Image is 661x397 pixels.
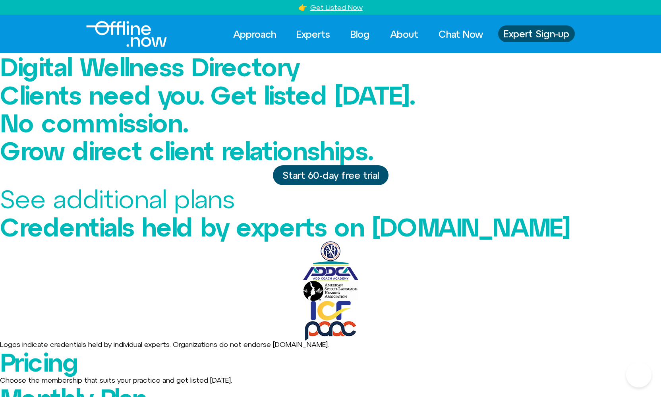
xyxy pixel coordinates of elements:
div: Logo [86,21,153,47]
iframe: Botpress [626,362,651,387]
a: Experts [289,25,337,43]
span: Expert Sign-up [504,29,569,39]
a: About [383,25,425,43]
a: Start 60-day free trial [273,165,388,185]
a: Blog [343,25,377,43]
a: 👉 [298,3,307,12]
a: Chat Now [431,25,490,43]
nav: Menu [226,25,490,43]
img: Offline.Now logo in white. Text of the words offline.now with a line going through the "O" [86,21,167,47]
a: Expert Sign-up [498,25,575,42]
span: Start 60-day free trial [282,170,379,180]
a: Get Listed Now [310,3,363,12]
a: Approach [226,25,283,43]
